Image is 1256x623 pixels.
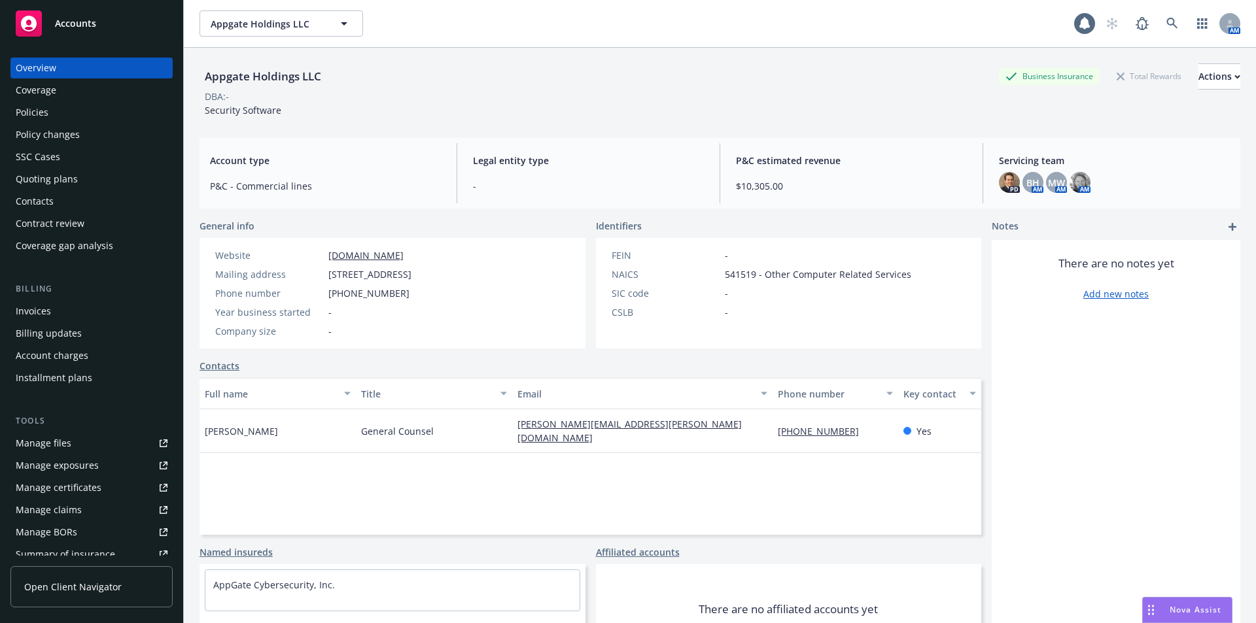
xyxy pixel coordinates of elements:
[16,102,48,123] div: Policies
[1058,256,1174,271] span: There are no notes yet
[10,5,173,42] a: Accounts
[778,387,878,401] div: Phone number
[612,286,720,300] div: SIC code
[205,387,336,401] div: Full name
[10,367,173,388] a: Installment plans
[1083,287,1149,301] a: Add new notes
[211,17,324,31] span: Appgate Holdings LLC
[10,433,173,454] a: Manage files
[210,179,441,193] span: P&C - Commercial lines
[328,267,411,281] span: [STREET_ADDRESS]
[16,323,82,344] div: Billing updates
[473,179,704,193] span: -
[1048,176,1065,190] span: MW
[10,102,173,123] a: Policies
[736,179,967,193] span: $10,305.00
[16,80,56,101] div: Coverage
[215,324,323,338] div: Company size
[512,378,773,409] button: Email
[215,248,323,262] div: Website
[898,378,981,409] button: Key contact
[992,219,1019,235] span: Notes
[16,455,99,476] div: Manage exposures
[612,267,720,281] div: NAICS
[10,124,173,145] a: Policy changes
[16,367,92,388] div: Installment plans
[1026,176,1039,190] span: BH
[1189,10,1215,37] a: Switch app
[16,213,84,234] div: Contract review
[10,499,173,520] a: Manage claims
[16,345,88,366] div: Account charges
[517,418,742,444] a: [PERSON_NAME][EMAIL_ADDRESS][PERSON_NAME][DOMAIN_NAME]
[1129,10,1155,37] a: Report a Bug
[10,213,173,234] a: Contract review
[10,169,173,190] a: Quoting plans
[1142,597,1232,623] button: Nova Assist
[10,235,173,256] a: Coverage gap analysis
[612,305,720,319] div: CSLB
[916,424,932,438] span: Yes
[200,378,356,409] button: Full name
[1070,172,1090,193] img: photo
[16,146,60,167] div: SSC Cases
[200,359,239,373] a: Contacts
[328,305,332,319] span: -
[725,286,728,300] span: -
[612,248,720,262] div: FEIN
[16,191,54,212] div: Contacts
[16,124,80,145] div: Policy changes
[10,80,173,101] a: Coverage
[10,323,173,344] a: Billing updates
[10,282,173,295] div: Billing
[200,219,254,233] span: General info
[10,522,173,543] a: Manage BORs
[999,154,1230,167] span: Servicing team
[205,90,229,103] div: DBA: -
[725,267,911,281] span: 541519 - Other Computer Related Services
[596,545,680,559] a: Affiliated accounts
[361,424,434,438] span: General Counsel
[10,191,173,212] a: Contacts
[16,301,51,322] div: Invoices
[215,267,323,281] div: Mailing address
[778,425,869,437] a: [PHONE_NUMBER]
[16,544,115,565] div: Summary of insurance
[10,414,173,428] div: Tools
[999,172,1020,193] img: photo
[473,154,704,167] span: Legal entity type
[699,601,878,617] span: There are no affiliated accounts yet
[55,18,96,29] span: Accounts
[200,545,273,559] a: Named insureds
[16,522,77,543] div: Manage BORs
[596,219,642,233] span: Identifiers
[725,305,728,319] span: -
[16,477,101,498] div: Manage certificates
[16,235,113,256] div: Coverage gap analysis
[1170,604,1221,615] span: Nova Assist
[200,68,326,85] div: Appgate Holdings LLC
[999,68,1100,84] div: Business Insurance
[10,146,173,167] a: SSC Cases
[10,455,173,476] a: Manage exposures
[10,301,173,322] a: Invoices
[10,345,173,366] a: Account charges
[1159,10,1185,37] a: Search
[10,58,173,78] a: Overview
[205,424,278,438] span: [PERSON_NAME]
[215,305,323,319] div: Year business started
[16,58,56,78] div: Overview
[10,544,173,565] a: Summary of insurance
[736,154,967,167] span: P&C estimated revenue
[10,477,173,498] a: Manage certificates
[213,579,335,591] a: AppGate Cybersecurity, Inc.
[1110,68,1188,84] div: Total Rewards
[1198,64,1240,89] div: Actions
[1198,63,1240,90] button: Actions
[517,387,753,401] div: Email
[773,378,898,409] button: Phone number
[215,286,323,300] div: Phone number
[328,286,410,300] span: [PHONE_NUMBER]
[361,387,493,401] div: Title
